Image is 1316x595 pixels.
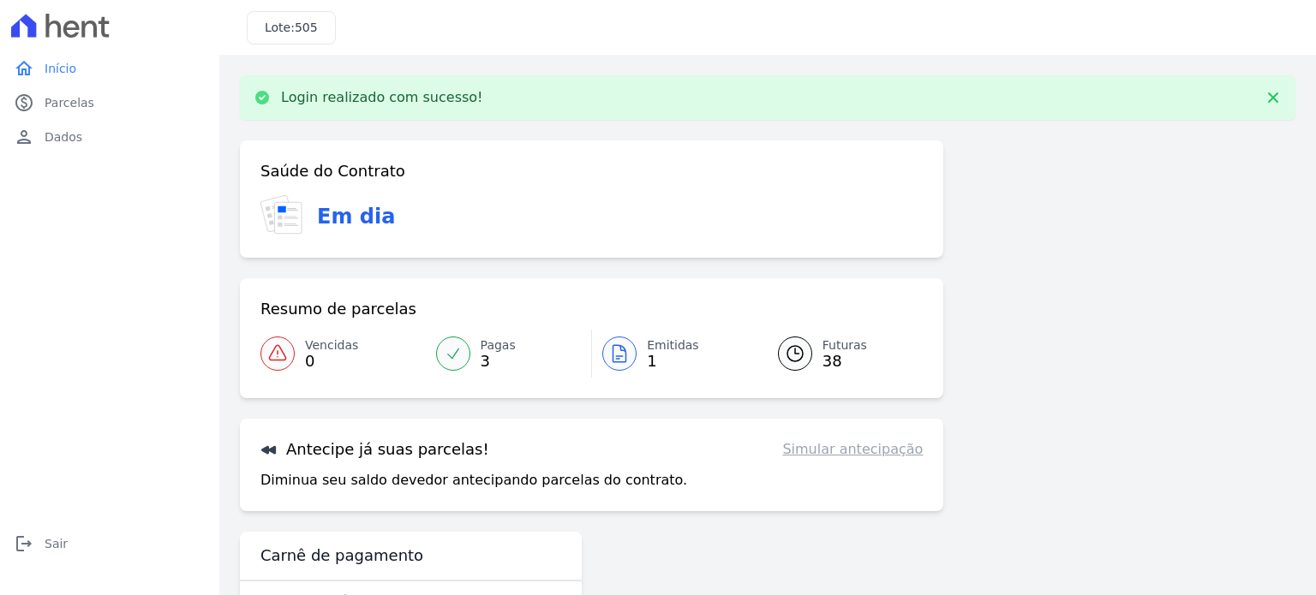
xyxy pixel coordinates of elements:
span: Pagas [481,336,516,354]
span: Futuras [822,336,867,354]
a: Futuras 38 [757,330,924,378]
a: paidParcelas [7,86,212,120]
h3: Resumo de parcelas [260,299,416,319]
i: home [14,58,34,79]
h3: Saúde do Contrato [260,161,405,181]
span: 505 [295,21,318,34]
span: Dados [45,128,82,146]
p: Diminua seu saldo devedor antecipando parcelas do contrato. [260,470,687,491]
a: Vencidas 0 [260,330,426,378]
span: Sair [45,535,68,552]
h3: Antecipe já suas parcelas! [260,439,489,460]
span: 1 [647,354,699,368]
h3: Lote: [265,19,318,37]
a: homeInício [7,51,212,86]
a: logoutSair [7,527,212,561]
span: Emitidas [647,336,699,354]
a: Emitidas 1 [592,330,757,378]
span: 0 [305,354,358,368]
span: Vencidas [305,336,358,354]
h3: Carnê de pagamento [260,545,423,566]
a: personDados [7,120,212,154]
a: Pagas 3 [426,330,592,378]
span: 3 [481,354,516,368]
span: 38 [822,354,867,368]
i: person [14,127,34,147]
i: paid [14,92,34,113]
h3: Em dia [317,201,395,232]
p: Login realizado com sucesso! [281,89,483,106]
i: logout [14,533,34,554]
a: Simular antecipação [782,439,923,460]
span: Início [45,60,76,77]
span: Parcelas [45,94,94,111]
